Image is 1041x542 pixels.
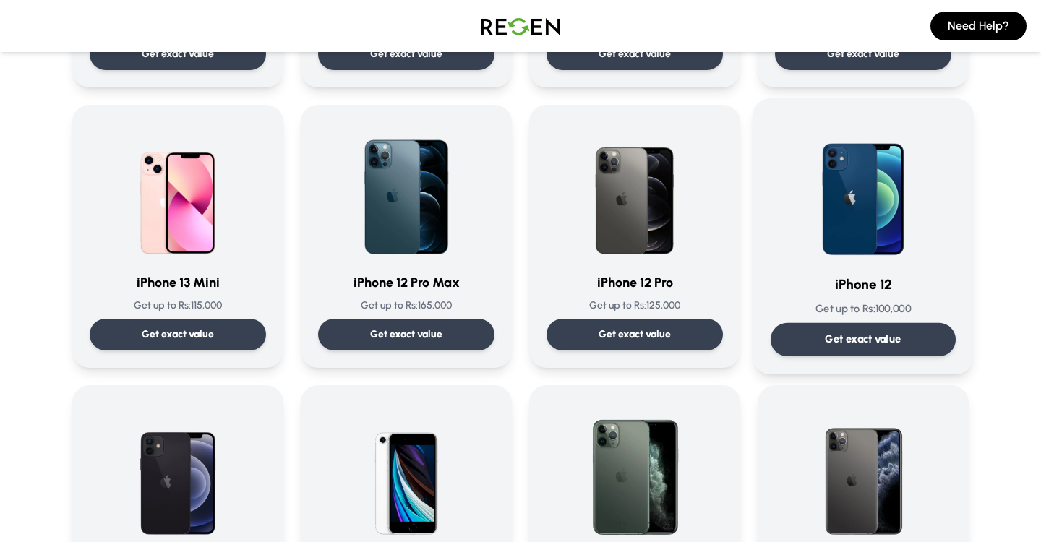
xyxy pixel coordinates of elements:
p: Get exact value [370,47,442,61]
h3: iPhone 12 Pro Max [318,272,494,293]
h3: iPhone 12 [771,275,956,296]
img: iPhone 11 Pro [794,403,933,541]
h3: iPhone 13 Mini [90,272,266,293]
p: Get up to Rs: 115,000 [90,298,266,313]
img: iPhone SE (2nd Generation) [337,403,476,541]
p: Get up to Rs: 165,000 [318,298,494,313]
img: Logo [470,6,571,46]
img: iPhone 12 Mini [108,403,247,541]
p: Get exact value [599,47,671,61]
img: iPhone 12 Pro [565,122,704,261]
h3: iPhone 12 Pro [547,272,723,293]
p: Get exact value [599,327,671,342]
img: iPhone 11 Pro Max [565,403,704,541]
button: Need Help? [930,12,1027,40]
p: Get exact value [142,47,214,61]
p: Get up to Rs: 100,000 [771,301,956,317]
p: Get exact value [827,47,899,61]
img: iPhone 12 Pro Max [337,122,476,261]
p: Get exact value [142,327,214,342]
p: Get up to Rs: 125,000 [547,298,723,313]
img: iPhone 13 Mini [108,122,247,261]
img: iPhone 12 [790,116,936,262]
p: Get exact value [826,332,901,347]
p: Get exact value [370,327,442,342]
